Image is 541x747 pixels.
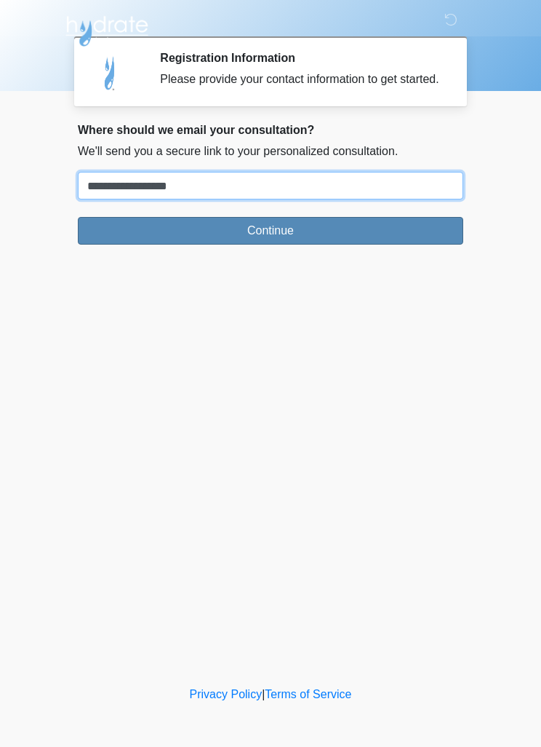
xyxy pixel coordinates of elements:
img: Hydrate IV Bar - Scottsdale Logo [63,11,151,47]
a: Terms of Service [265,688,351,700]
div: Please provide your contact information to get started. [160,71,441,88]
a: Privacy Policy [190,688,263,700]
p: We'll send you a secure link to your personalized consultation. [78,143,463,160]
img: Agent Avatar [89,51,132,95]
h2: Where should we email your consultation? [78,123,463,137]
a: | [262,688,265,700]
button: Continue [78,217,463,245]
